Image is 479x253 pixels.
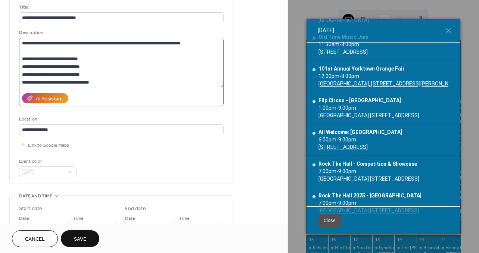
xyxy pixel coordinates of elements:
span: - [339,73,341,79]
div: Description [19,29,222,37]
div: Flip Circus - [GEOGRAPHIC_DATA] [318,97,419,103]
span: Date [19,215,29,222]
span: [DATE] [318,26,334,35]
div: End date [125,205,146,213]
span: - [336,200,338,206]
span: Link to Google Maps [28,141,69,149]
div: [STREET_ADDRESS] [318,49,368,55]
span: Date [125,215,135,222]
div: All Welcome: [GEOGRAPHIC_DATA] [318,129,402,135]
span: 11:30am [318,41,339,47]
span: Date and time [19,192,52,200]
a: [STREET_ADDRESS] [318,144,402,150]
span: 9:00pm [338,168,356,174]
span: 6:00pm [318,137,336,143]
div: Event color [19,157,75,165]
button: AI Assistant [22,93,68,103]
span: - [336,168,338,174]
span: 1:00pm [318,105,336,111]
div: Start date [19,205,42,213]
div: Rock The Hall - Competition & Showcase [318,161,419,167]
div: 101st Annual Yorktown Grange Fair [318,66,454,72]
button: Close [318,214,341,227]
span: 12:00pm [318,73,339,79]
span: - [336,137,338,143]
span: 9:00pm [338,200,356,206]
a: [GEOGRAPHIC_DATA] [STREET_ADDRESS] [318,112,419,118]
span: 7:00pm [318,200,336,206]
span: Save [74,235,86,243]
span: Cancel [25,235,45,243]
span: Time [179,215,190,222]
span: - [336,105,338,111]
span: 9:00pm [338,137,356,143]
button: Save [61,230,99,247]
span: 8:00pm [341,73,359,79]
span: Time [73,215,84,222]
div: Rock The Hall 2025 - [GEOGRAPHIC_DATA] [318,193,422,199]
span: 9:00pm [338,105,356,111]
a: [GEOGRAPHIC_DATA], [STREET_ADDRESS][PERSON_NAME] [318,81,454,87]
span: - [339,41,341,47]
span: 7:00pm [318,168,336,174]
span: 3:00pm [341,41,359,47]
div: Location [19,115,222,123]
div: AI Assistant [36,95,63,103]
button: Cancel [12,230,58,247]
div: Title [19,3,222,11]
div: [GEOGRAPHIC_DATA] [STREET_ADDRESS] [318,176,419,182]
